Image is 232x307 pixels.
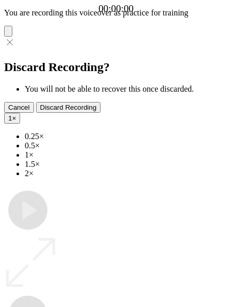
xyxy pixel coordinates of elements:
p: You are recording this voiceover as practice for training [4,8,228,18]
li: 1.5× [25,160,228,169]
button: 1× [4,113,20,124]
li: 2× [25,169,228,178]
span: 1 [8,114,12,122]
li: You will not be able to recover this once discarded. [25,84,228,94]
li: 1× [25,150,228,160]
button: Cancel [4,102,34,113]
li: 0.25× [25,132,228,141]
li: 0.5× [25,141,228,150]
a: 00:00:00 [98,3,134,14]
button: Discard Recording [36,102,101,113]
h2: Discard Recording? [4,60,228,74]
